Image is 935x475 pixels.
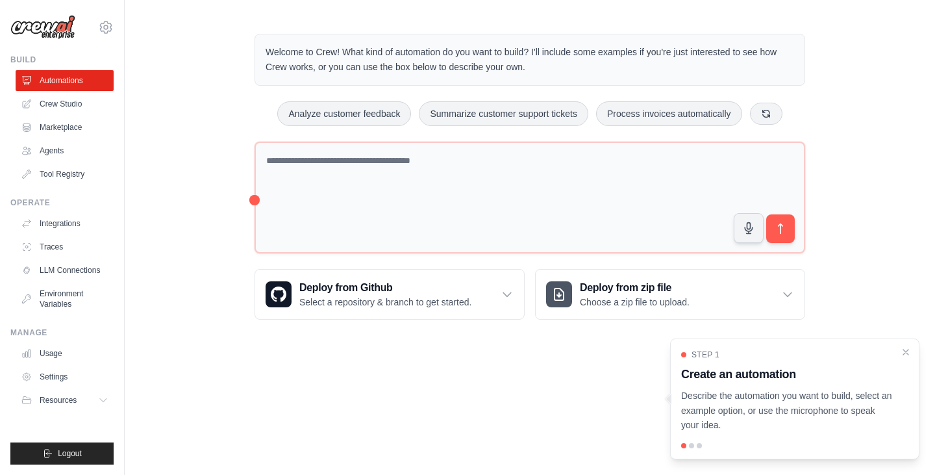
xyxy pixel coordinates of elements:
p: Describe the automation you want to build, select an example option, or use the microphone to spe... [681,389,893,433]
div: Operate [10,198,114,208]
button: Summarize customer support tickets [419,101,588,126]
a: Crew Studio [16,94,114,114]
img: Logo [10,15,75,40]
a: Automations [16,70,114,91]
p: Welcome to Crew! What kind of automation do you want to build? I'll include some examples if you'... [266,45,794,75]
span: Resources [40,395,77,405]
p: Choose a zip file to upload. [580,296,690,309]
button: Resources [16,390,114,411]
div: Build [10,55,114,65]
button: Process invoices automatically [596,101,742,126]
div: Manage [10,327,114,338]
p: Select a repository & branch to get started. [299,296,471,309]
h3: Deploy from Github [299,280,471,296]
a: Integrations [16,213,114,234]
button: Analyze customer feedback [277,101,411,126]
a: Marketplace [16,117,114,138]
h3: Create an automation [681,365,893,383]
button: Logout [10,443,114,465]
a: Agents [16,140,114,161]
span: Step 1 [692,350,719,360]
h3: Deploy from zip file [580,280,690,296]
a: Tool Registry [16,164,114,185]
a: Traces [16,237,114,257]
a: Environment Variables [16,283,114,315]
a: Settings [16,366,114,387]
a: Usage [16,343,114,364]
button: Close walkthrough [901,347,911,357]
a: LLM Connections [16,260,114,281]
span: Logout [58,448,82,459]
